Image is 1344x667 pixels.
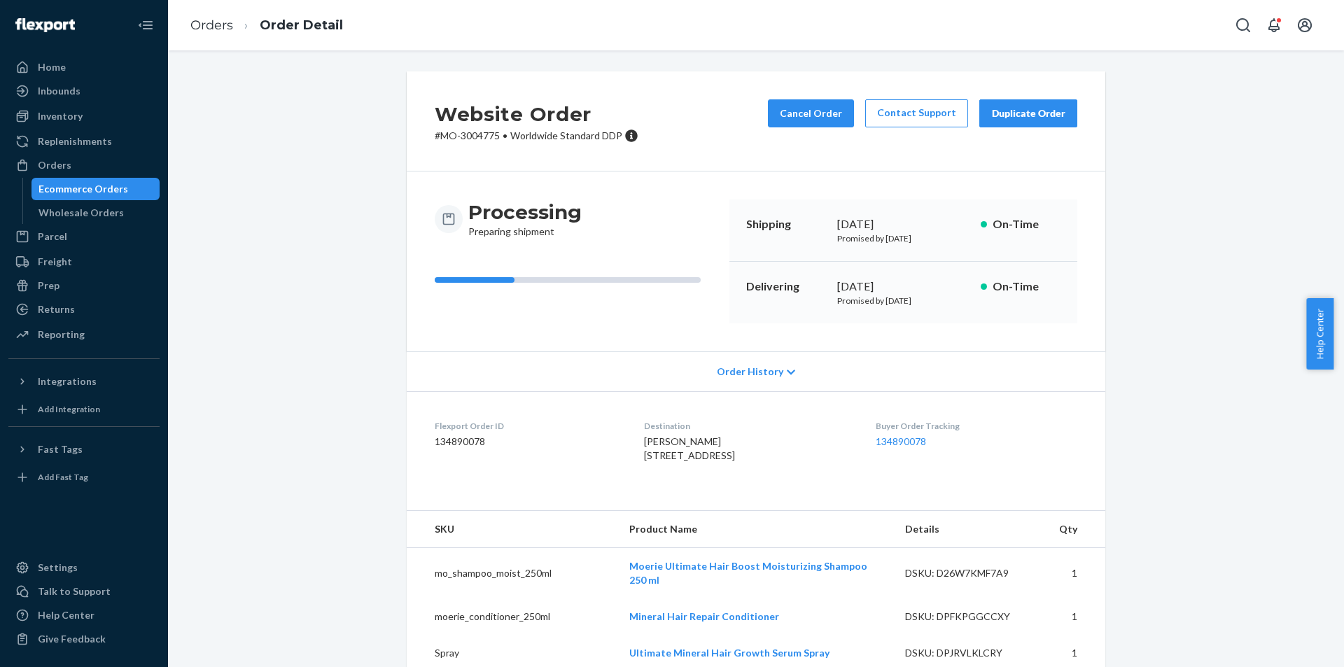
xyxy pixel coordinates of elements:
[38,84,80,98] div: Inbounds
[38,374,97,388] div: Integrations
[991,106,1065,120] div: Duplicate Order
[38,60,66,74] div: Home
[8,466,160,489] a: Add Fast Tag
[644,420,853,432] dt: Destination
[8,80,160,102] a: Inbounds
[837,232,969,244] p: Promised by [DATE]
[629,610,779,622] a: Mineral Hair Repair Conditioner
[8,298,160,321] a: Returns
[8,370,160,393] button: Integrations
[8,274,160,297] a: Prep
[8,105,160,127] a: Inventory
[8,556,160,579] a: Settings
[894,511,1048,548] th: Details
[8,323,160,346] a: Reporting
[435,99,638,129] h2: Website Order
[837,295,969,307] p: Promised by [DATE]
[979,99,1077,127] button: Duplicate Order
[31,202,160,224] a: Wholesale Orders
[38,182,128,196] div: Ecommerce Orders
[905,566,1037,580] div: DSKU: D26W7KMF7A9
[38,471,88,483] div: Add Fast Tag
[15,18,75,32] img: Flexport logo
[993,216,1060,232] p: On-Time
[260,17,343,33] a: Order Detail
[435,435,622,449] dd: 134890078
[8,225,160,248] a: Parcel
[38,328,85,342] div: Reporting
[38,255,72,269] div: Freight
[837,216,969,232] div: [DATE]
[717,365,783,379] span: Order History
[8,438,160,461] button: Fast Tags
[8,56,160,78] a: Home
[1048,548,1105,599] td: 1
[38,442,83,456] div: Fast Tags
[905,646,1037,660] div: DSKU: DPJRVLKLCRY
[8,154,160,176] a: Orders
[468,199,582,239] div: Preparing shipment
[179,5,354,46] ol: breadcrumbs
[837,279,969,295] div: [DATE]
[1048,511,1105,548] th: Qty
[1291,11,1319,39] button: Open account menu
[8,628,160,650] button: Give Feedback
[38,158,71,172] div: Orders
[38,279,59,293] div: Prep
[38,134,112,148] div: Replenishments
[8,604,160,626] a: Help Center
[746,216,826,232] p: Shipping
[644,435,735,461] span: [PERSON_NAME] [STREET_ADDRESS]
[629,647,829,659] a: Ultimate Mineral Hair Growth Serum Spray
[1306,298,1333,370] button: Help Center
[876,420,1077,432] dt: Buyer Order Tracking
[435,129,638,143] p: # MO-3004775
[407,511,618,548] th: SKU
[865,99,968,127] a: Contact Support
[38,230,67,244] div: Parcel
[876,435,926,447] a: 134890078
[1229,11,1257,39] button: Open Search Box
[8,580,160,603] button: Talk to Support
[510,129,622,141] span: Worldwide Standard DDP
[468,199,582,225] h3: Processing
[8,251,160,273] a: Freight
[993,279,1060,295] p: On-Time
[768,99,854,127] button: Cancel Order
[618,511,894,548] th: Product Name
[38,206,124,220] div: Wholesale Orders
[190,17,233,33] a: Orders
[8,130,160,153] a: Replenishments
[407,598,618,635] td: moerie_conditioner_250ml
[746,279,826,295] p: Delivering
[38,632,106,646] div: Give Feedback
[38,584,111,598] div: Talk to Support
[435,420,622,432] dt: Flexport Order ID
[38,302,75,316] div: Returns
[1048,598,1105,635] td: 1
[38,608,94,622] div: Help Center
[38,403,100,415] div: Add Integration
[503,129,507,141] span: •
[31,178,160,200] a: Ecommerce Orders
[132,11,160,39] button: Close Navigation
[38,109,83,123] div: Inventory
[905,610,1037,624] div: DSKU: DPFKPGGCCXY
[38,561,78,575] div: Settings
[8,398,160,421] a: Add Integration
[629,560,867,586] a: Moerie Ultimate Hair Boost Moisturizing Shampoo 250 ml
[1260,11,1288,39] button: Open notifications
[407,548,618,599] td: mo_shampoo_moist_250ml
